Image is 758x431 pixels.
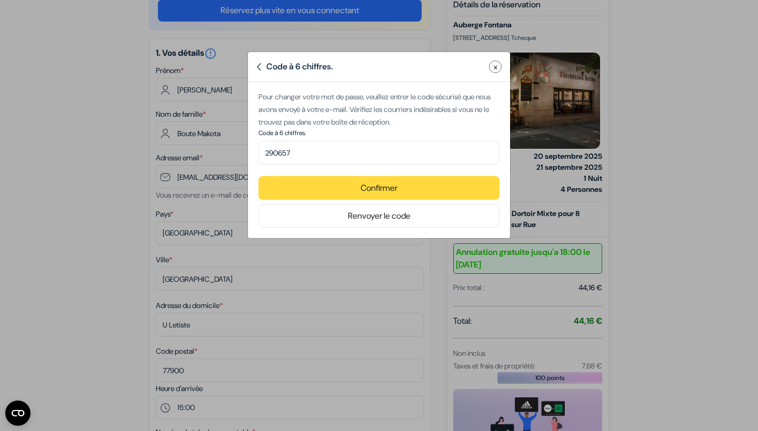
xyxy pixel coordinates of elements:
[489,60,502,73] button: Close
[494,61,497,73] span: x
[5,401,31,426] button: Ouvrir le widget CMP
[258,128,500,138] label: Code à 6 chiffres.
[258,176,500,200] button: Confirmer
[258,204,500,228] button: Renvoyer le code
[256,63,261,71] img: arrow-left.svg
[258,92,491,127] span: Pour changer votre mot de passe, veuillez entrer le code sécurisé que nous avons envoyé à votre e...
[256,60,333,73] div: Code à 6 chiffres.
